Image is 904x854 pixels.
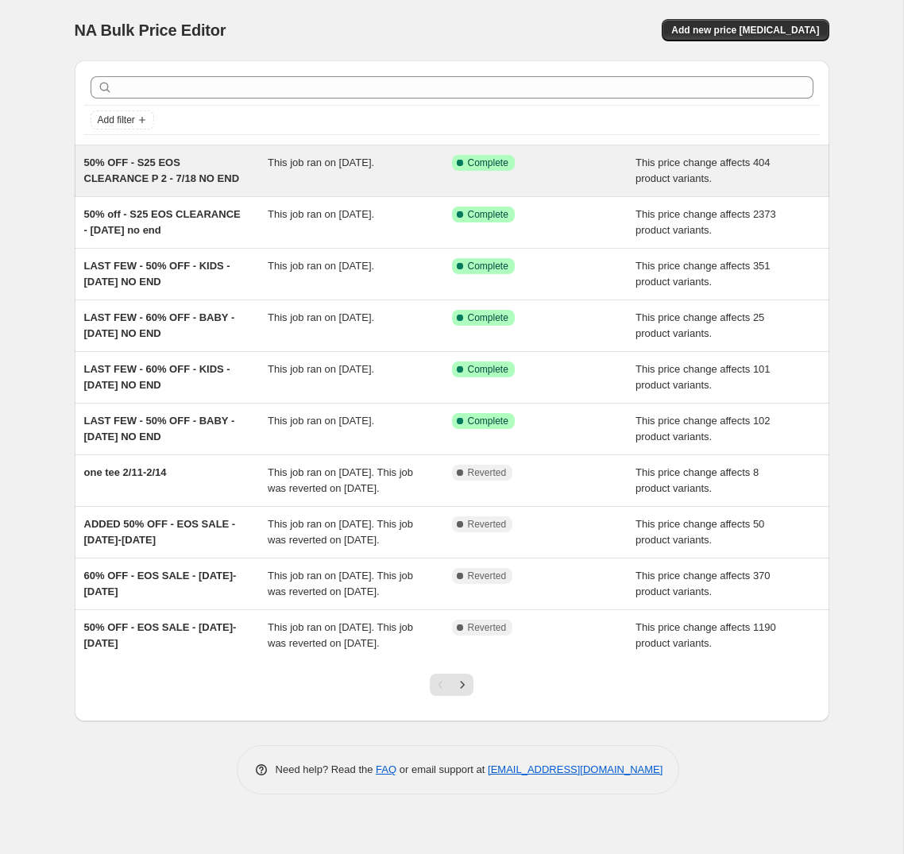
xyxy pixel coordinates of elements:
[268,363,374,375] span: This job ran on [DATE].
[268,621,413,649] span: This job ran on [DATE]. This job was reverted on [DATE].
[468,466,507,479] span: Reverted
[276,763,377,775] span: Need help? Read the
[636,621,776,649] span: This price change affects 1190 product variants.
[98,114,135,126] span: Add filter
[636,208,776,236] span: This price change affects 2373 product variants.
[468,570,507,582] span: Reverted
[636,260,771,288] span: This price change affects 351 product variants.
[662,19,829,41] button: Add new price [MEDICAL_DATA]
[488,763,663,775] a: [EMAIL_ADDRESS][DOMAIN_NAME]
[268,415,374,427] span: This job ran on [DATE].
[636,415,771,442] span: This price change affects 102 product variants.
[84,311,235,339] span: LAST FEW - 60% OFF - BABY - [DATE] NO END
[468,621,507,634] span: Reverted
[468,208,508,221] span: Complete
[268,157,374,168] span: This job ran on [DATE].
[636,311,764,339] span: This price change affects 25 product variants.
[84,363,230,391] span: LAST FEW - 60% OFF - KIDS - [DATE] NO END
[636,570,771,597] span: This price change affects 370 product variants.
[468,518,507,531] span: Reverted
[468,157,508,169] span: Complete
[268,518,413,546] span: This job ran on [DATE]. This job was reverted on [DATE].
[376,763,396,775] a: FAQ
[84,466,167,478] span: one tee 2/11-2/14
[84,621,237,649] span: 50% OFF - EOS SALE - [DATE]-[DATE]
[468,260,508,272] span: Complete
[84,570,237,597] span: 60% OFF - EOS SALE - [DATE]-[DATE]
[636,518,764,546] span: This price change affects 50 product variants.
[84,157,240,184] span: 50% OFF - S25 EOS CLEARANCE P 2 - 7/18 NO END
[268,311,374,323] span: This job ran on [DATE].
[468,363,508,376] span: Complete
[84,415,235,442] span: LAST FEW - 50% OFF - BABY - [DATE] NO END
[468,311,508,324] span: Complete
[396,763,488,775] span: or email support at
[451,674,473,696] button: Next
[671,24,819,37] span: Add new price [MEDICAL_DATA]
[84,260,230,288] span: LAST FEW - 50% OFF - KIDS - [DATE] NO END
[75,21,226,39] span: NA Bulk Price Editor
[636,466,759,494] span: This price change affects 8 product variants.
[268,570,413,597] span: This job ran on [DATE]. This job was reverted on [DATE].
[84,518,236,546] span: ADDED 50% OFF - EOS SALE - [DATE]-[DATE]
[636,157,771,184] span: This price change affects 404 product variants.
[268,260,374,272] span: This job ran on [DATE].
[268,208,374,220] span: This job ran on [DATE].
[268,466,413,494] span: This job ran on [DATE]. This job was reverted on [DATE].
[91,110,154,129] button: Add filter
[468,415,508,427] span: Complete
[636,363,771,391] span: This price change affects 101 product variants.
[430,674,473,696] nav: Pagination
[84,208,241,236] span: 50% off - S25 EOS CLEARANCE - [DATE] no end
